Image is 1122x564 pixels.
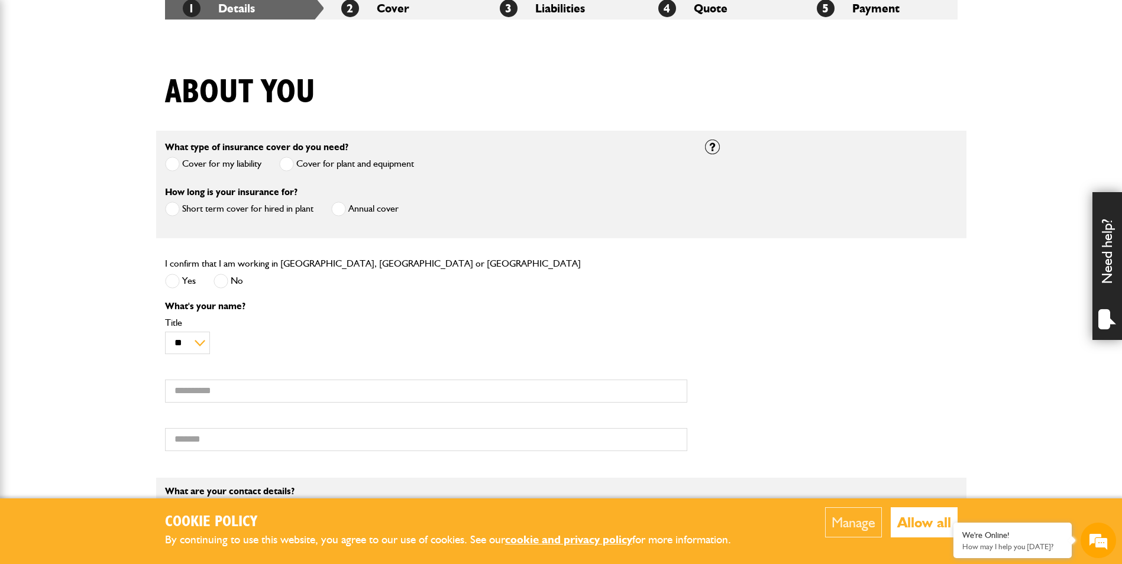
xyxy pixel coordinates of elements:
[165,513,751,531] h2: Cookie Policy
[891,507,958,537] button: Allow all
[825,507,882,537] button: Manage
[165,73,315,112] h1: About you
[165,274,196,289] label: Yes
[165,142,348,152] label: What type of insurance cover do you need?
[279,157,414,171] label: Cover for plant and equipment
[165,487,687,496] p: What are your contact details?
[165,202,313,216] label: Short term cover for hired in plant
[505,533,632,546] a: cookie and privacy policy
[962,542,1063,551] p: How may I help you today?
[962,530,1063,540] div: We're Online!
[165,157,261,171] label: Cover for my liability
[1092,192,1122,340] div: Need help?
[214,274,243,289] label: No
[165,259,581,268] label: I confirm that I am working in [GEOGRAPHIC_DATA], [GEOGRAPHIC_DATA] or [GEOGRAPHIC_DATA]
[165,318,687,328] label: Title
[165,187,298,197] label: How long is your insurance for?
[165,302,687,311] p: What's your name?
[165,531,751,549] p: By continuing to use this website, you agree to our use of cookies. See our for more information.
[331,202,399,216] label: Annual cover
